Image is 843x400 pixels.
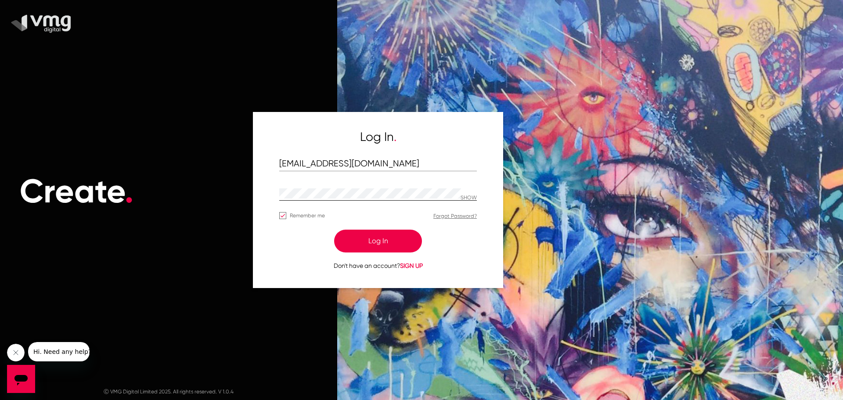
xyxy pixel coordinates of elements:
[5,6,63,13] span: Hi. Need any help?
[290,210,325,221] span: Remember me
[433,213,477,219] a: Forgot Password?
[279,261,477,270] p: Don't have an account?
[7,344,25,361] iframe: Close message
[279,130,477,144] h5: Log In
[461,195,477,201] p: Hide password
[334,230,422,252] button: Log In
[394,130,396,144] span: .
[7,365,35,393] iframe: Button to launch messaging window
[28,342,90,361] iframe: Message from company
[400,262,423,269] span: SIGN UP
[125,171,133,211] span: .
[279,159,477,169] input: Email Address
